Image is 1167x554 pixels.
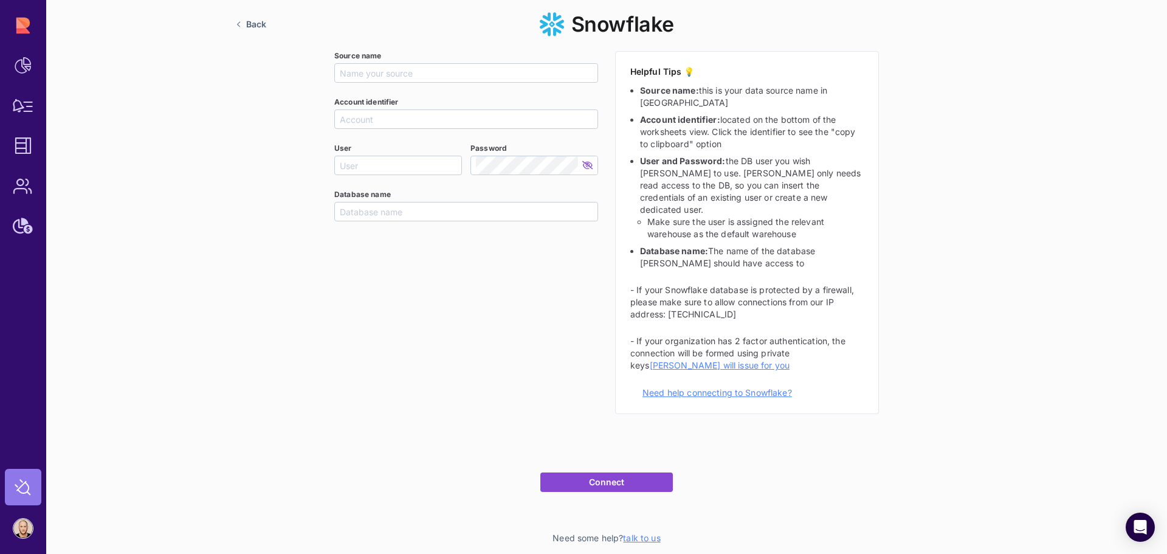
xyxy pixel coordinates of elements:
[640,85,864,109] li: this is your data source name in [GEOGRAPHIC_DATA]
[340,110,597,128] input: Account
[640,114,864,150] li: located on the bottom of the worksheets view. Click the identifier to see the "copy to clipboard"...
[1126,513,1155,542] div: Open Intercom Messenger
[340,156,461,175] input: User
[46,532,1167,544] p: Need some help?
[640,246,708,256] span: Database name:
[340,64,597,82] input: Name your source
[640,155,864,240] li: the DB user you wish [PERSON_NAME] to use. [PERSON_NAME] only needs read access to the DB, so you...
[640,114,720,125] span: Account identifier:
[218,12,996,36] div: Snowflake
[630,335,864,372] p: - If your organization has 2 factor authentication, the connection will be formed using private keys
[540,12,564,36] img: logo
[630,66,864,77] h2: Helpful Tips 💡
[650,360,790,370] span: [PERSON_NAME] will issue for you
[334,97,399,107] span: Account identifier
[334,190,391,199] span: Database name
[589,477,625,488] span: Connect
[640,245,864,269] li: The name of the database [PERSON_NAME] should have access to
[334,51,382,61] span: Source name
[334,144,352,153] span: User
[470,144,507,153] span: Password
[647,216,864,240] li: Make sure the user is assigned the relevant warehouse as the default warehouse
[640,156,726,166] span: User and Password:
[630,284,864,320] p: - If your Snowflake database is protected by a firewall, please make sure to allow connections fr...
[642,387,792,398] a: Need help connecting to Snowflake?
[640,85,699,95] span: Source name:
[246,19,266,30] span: Back
[13,519,33,538] img: account-photo
[623,533,660,543] span: talk to us
[340,203,597,221] input: Database name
